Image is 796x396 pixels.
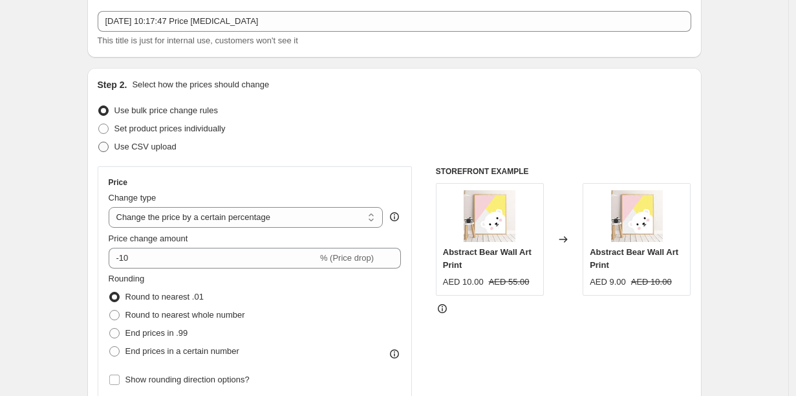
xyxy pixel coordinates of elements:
span: AED 10.00 [631,277,672,287]
input: -15 [109,248,317,269]
h3: Price [109,177,127,188]
span: Use bulk price change rules [114,105,218,115]
span: Show rounding direction options? [125,375,250,384]
h2: Step 2. [98,78,127,91]
p: Select how the prices should change [132,78,269,91]
div: help [388,210,401,223]
span: % (Price drop) [320,253,374,263]
span: Abstract Bear Wall Art Print [443,247,532,270]
span: End prices in a certain number [125,346,239,356]
img: AB101_1_80x.jpg [464,190,515,242]
span: Round to nearest whole number [125,310,245,320]
span: Rounding [109,274,145,283]
h6: STOREFRONT EXAMPLE [436,166,691,177]
span: This title is just for internal use, customers won't see it [98,36,298,45]
span: Abstract Bear Wall Art Print [590,247,678,270]
span: Set product prices individually [114,124,226,133]
span: End prices in .99 [125,328,188,338]
span: Price change amount [109,234,188,243]
span: AED 10.00 [443,277,484,287]
span: Use CSV upload [114,142,177,151]
span: AED 9.00 [590,277,626,287]
img: AB101_1_80x.jpg [611,190,663,242]
span: Change type [109,193,156,203]
span: AED 55.00 [489,277,530,287]
input: 30% off holiday sale [98,11,691,32]
span: Round to nearest .01 [125,292,204,302]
